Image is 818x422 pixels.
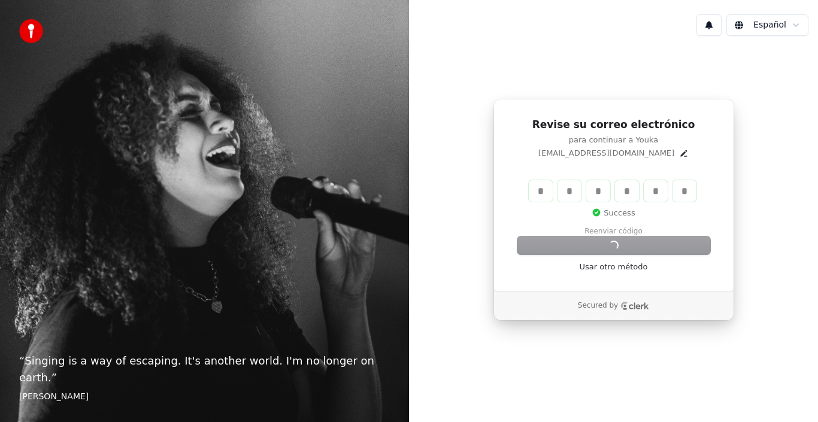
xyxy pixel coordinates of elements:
[580,262,648,272] a: Usar otro método
[679,148,689,158] button: Edit
[526,178,699,204] div: Verification code input
[19,391,390,403] footer: [PERSON_NAME]
[19,353,390,386] p: “ Singing is a way of escaping. It's another world. I'm no longer on earth. ”
[517,135,710,145] p: para continuar a Youka
[517,118,710,132] h1: Revise su correo electrónico
[620,302,649,310] a: Clerk logo
[578,301,618,311] p: Secured by
[538,148,674,159] p: [EMAIL_ADDRESS][DOMAIN_NAME]
[19,19,43,43] img: youka
[592,208,635,218] p: Success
